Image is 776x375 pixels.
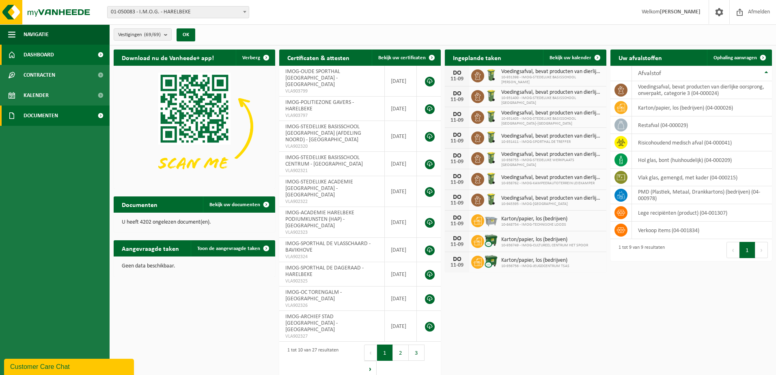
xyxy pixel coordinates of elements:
[285,143,378,150] span: VLA902320
[449,215,465,221] div: DO
[755,242,768,258] button: Next
[449,235,465,242] div: DO
[24,65,55,85] span: Contracten
[484,192,498,206] img: WB-0140-HPE-GN-50
[285,229,378,236] span: VLA902323
[543,50,606,66] a: Bekijk uw kalender
[726,242,739,258] button: Previous
[285,333,378,340] span: VLA902327
[632,116,772,134] td: restafval (04-000029)
[377,345,393,361] button: 1
[501,158,602,168] span: 10-938755 - IMOG-STEDELIJKE WERKPLAATS [GEOGRAPHIC_DATA]
[385,176,417,207] td: [DATE]
[242,55,260,60] span: Verberg
[501,96,602,106] span: 10-931400 - IMOG-STEDELIJKE BASISSCHOOL [GEOGRAPHIC_DATA]
[118,29,161,41] span: Vestigingen
[484,151,498,165] img: WB-0140-HPE-GN-50
[285,254,378,260] span: VLA902324
[632,204,772,222] td: lege recipiënten (product) (04-001307)
[285,88,378,95] span: VLA903799
[24,106,58,126] span: Documenten
[501,216,567,222] span: Karton/papier, los (bedrijven)
[385,152,417,176] td: [DATE]
[484,172,498,185] img: WB-0140-HPE-GN-50
[285,302,378,309] span: VLA902326
[449,221,465,227] div: 11-09
[638,70,661,77] span: Afvalstof
[614,241,665,259] div: 1 tot 9 van 9 resultaten
[501,110,602,116] span: Voedingsafval, bevat producten van dierlijke oorsprong, onverpakt, categorie 3
[285,99,354,112] span: IMOG-POLITIEZONE GAVERS - HARELBEKE
[484,234,498,248] img: WB-1100-CU
[449,91,465,97] div: DO
[449,194,465,200] div: DO
[713,55,757,60] span: Ophaling aanvragen
[285,168,378,174] span: VLA902321
[385,207,417,238] td: [DATE]
[385,262,417,287] td: [DATE]
[197,246,260,251] span: Toon de aangevraagde taken
[114,240,187,256] h2: Aangevraagde taken
[449,242,465,248] div: 11-09
[114,50,222,65] h2: Download nu de Vanheede+ app!
[501,75,602,85] span: 10-931398 - IMOG-STEDELIJKE BASISSCHOOL [PERSON_NAME]
[285,198,378,205] span: VLA902322
[285,278,378,284] span: VLA902325
[449,173,465,180] div: DO
[501,151,602,158] span: Voedingsafval, bevat producten van dierlijke oorsprong, onverpakt, categorie 3
[236,50,274,66] button: Verberg
[501,175,602,181] span: Voedingsafval, bevat producten van dierlijke oorsprong, onverpakt, categorie 3
[550,55,591,60] span: Bekijk uw kalender
[484,68,498,82] img: WB-0140-HPE-GN-50
[632,81,772,99] td: voedingsafval, bevat producten van dierlijke oorsprong, onverpakt, categorie 3 (04-000024)
[4,357,136,375] iframe: chat widget
[114,28,172,41] button: Vestigingen(69/69)
[385,311,417,342] td: [DATE]
[285,241,371,253] span: IMOG-SPORTHAL DE VLASSCHAARD - BAVIKHOVE
[632,222,772,239] td: verkoop items (04-001834)
[114,66,275,187] img: Download de VHEPlus App
[501,222,567,227] span: 10-848754 - IMOG-TECHNISCHE LOODS
[449,97,465,103] div: 11-09
[372,50,440,66] a: Bekijk uw certificaten
[285,289,342,302] span: IMOG-OC TORENGALM - [GEOGRAPHIC_DATA]
[285,179,353,198] span: IMOG-STEDELIJKE ACADEMIE [GEOGRAPHIC_DATA] - [GEOGRAPHIC_DATA]
[501,202,602,207] span: 10-945395 - IMOG-[GEOGRAPHIC_DATA]
[144,32,161,37] count: (69/69)
[409,345,425,361] button: 3
[484,254,498,268] img: WB-1100-CU
[108,6,249,18] span: 01-050083 - I.M.O.G. - HARELBEKE
[501,140,602,144] span: 10-931411 - IMOG-SPORTHAL DE TREFFER
[279,50,358,65] h2: Certificaten & attesten
[24,45,54,65] span: Dashboard
[285,124,361,143] span: IMOG-STEDELIJKE BASISSCHOOL [GEOGRAPHIC_DATA] (AFDELING NOORD) - [GEOGRAPHIC_DATA]
[209,202,260,207] span: Bekijk uw documenten
[449,70,465,76] div: DO
[660,9,701,15] strong: [PERSON_NAME]
[364,345,377,361] button: Previous
[285,314,338,333] span: IMOG-ARCHIEF STAD [GEOGRAPHIC_DATA] - [GEOGRAPHIC_DATA]
[122,263,267,269] p: Geen data beschikbaar.
[445,50,509,65] h2: Ingeplande taken
[449,138,465,144] div: 11-09
[501,89,602,96] span: Voedingsafval, bevat producten van dierlijke oorsprong, onverpakt, categorie 3
[24,85,49,106] span: Kalender
[501,257,569,264] span: Karton/papier, los (bedrijven)
[632,151,772,169] td: hol glas, bont (huishoudelijk) (04-000209)
[501,69,602,75] span: Voedingsafval, bevat producten van dierlijke oorsprong, onverpakt, categorie 3
[449,200,465,206] div: 11-09
[378,55,426,60] span: Bekijk uw certificaten
[501,237,588,243] span: Karton/papier, los (bedrijven)
[501,243,588,248] span: 10-936749 - IMOG-CULTUREEL CENTRUM HET SPOOR
[610,50,670,65] h2: Uw afvalstoffen
[501,181,602,186] span: 10-938762 - IMOG-KAMPEERAUTOTERREIN LEIEKAMPER
[501,195,602,202] span: Voedingsafval, bevat producten van dierlijke oorsprong, onverpakt, categorie 3
[449,153,465,159] div: DO
[449,180,465,185] div: 11-09
[707,50,771,66] a: Ophaling aanvragen
[484,110,498,123] img: WB-0140-HPE-GN-50
[632,186,772,204] td: PMD (Plastiek, Metaal, Drankkartons) (bedrijven) (04-000978)
[191,240,274,256] a: Toon de aangevraagde taken
[385,97,417,121] td: [DATE]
